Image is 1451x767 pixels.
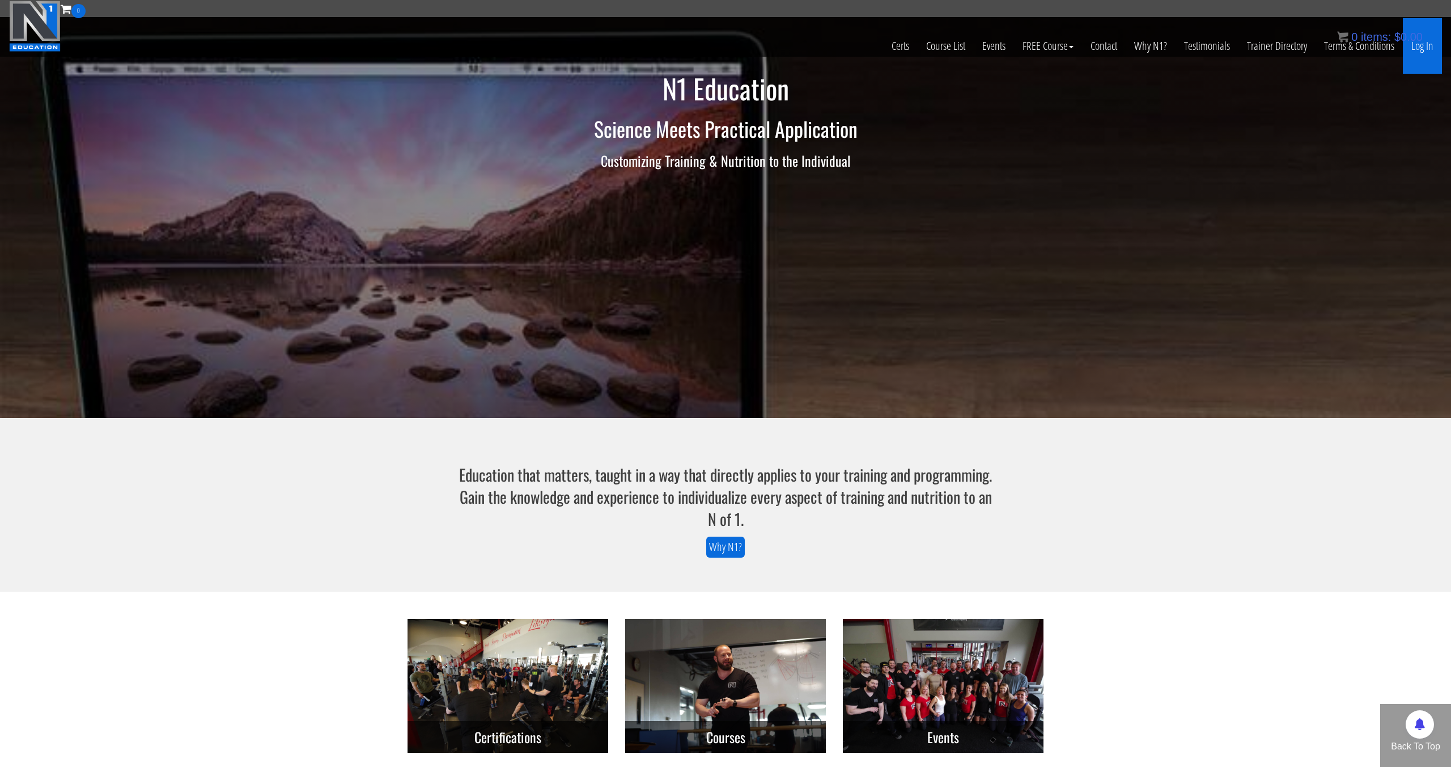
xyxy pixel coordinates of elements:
[394,117,1057,140] h2: Science Meets Practical Application
[1394,31,1423,43] bdi: 0.00
[61,1,86,16] a: 0
[883,18,918,74] a: Certs
[1403,18,1442,74] a: Log In
[1351,31,1357,43] span: 0
[1014,18,1082,74] a: FREE Course
[1238,18,1316,74] a: Trainer Directory
[394,74,1057,104] h1: N1 Education
[918,18,974,74] a: Course List
[1337,31,1423,43] a: 0 items: $0.00
[1380,740,1451,753] p: Back To Top
[843,619,1043,753] img: n1-events
[71,4,86,18] span: 0
[1337,31,1348,43] img: icon11.png
[408,721,608,753] h3: Certifications
[625,619,826,753] img: n1-courses
[456,463,995,530] h3: Education that matters, taught in a way that directly applies to your training and programming. G...
[1176,18,1238,74] a: Testimonials
[408,619,608,753] img: n1-certifications
[1394,31,1401,43] span: $
[1126,18,1176,74] a: Why N1?
[1082,18,1126,74] a: Contact
[394,153,1057,168] h3: Customizing Training & Nutrition to the Individual
[706,537,745,558] a: Why N1?
[625,721,826,753] h3: Courses
[9,1,61,52] img: n1-education
[1361,31,1391,43] span: items:
[843,721,1043,753] h3: Events
[974,18,1014,74] a: Events
[1316,18,1403,74] a: Terms & Conditions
